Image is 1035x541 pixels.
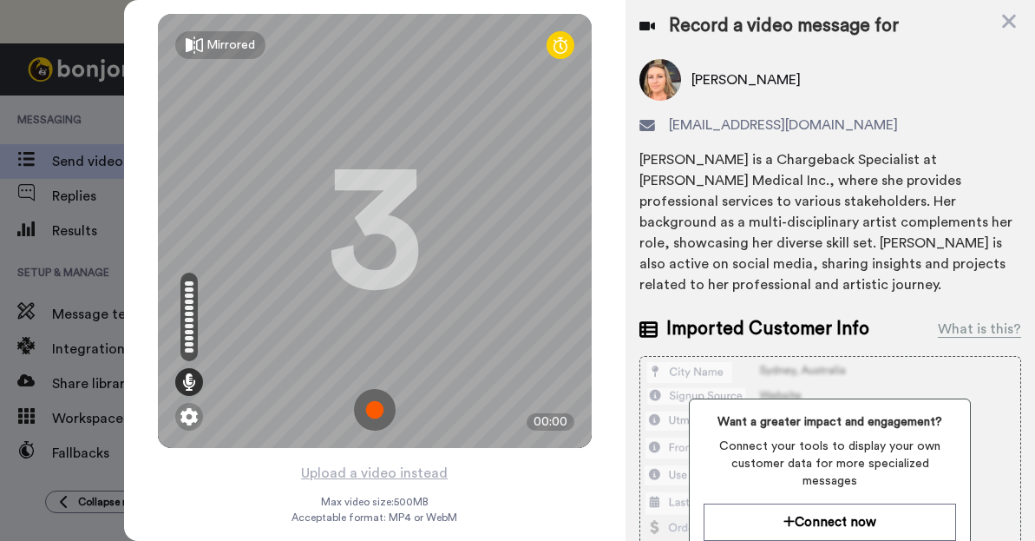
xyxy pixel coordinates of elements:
span: Connect your tools to display your own customer data for more specialized messages [704,438,956,490]
span: Max video size: 500 MB [321,495,429,509]
img: ic_record_start.svg [354,389,396,431]
div: What is this? [938,319,1021,340]
div: message notification from Amy, 17h ago. Hi April, I’d love to ask you a quick question: If Bonjor... [26,36,321,94]
span: Acceptable format: MP4 or WebM [292,511,457,525]
button: Connect now [704,504,956,541]
div: 00:00 [527,413,574,431]
span: Want a greater impact and engagement? [704,413,956,431]
div: 3 [327,166,423,296]
img: Profile image for Amy [39,52,67,80]
p: Message from Amy, sent 17h ago [75,67,299,82]
div: [PERSON_NAME] is a Chargeback Specialist at [PERSON_NAME] Medical Inc., where she provides profes... [639,149,1021,295]
p: Hi April, I’d love to ask you a quick question: If [PERSON_NAME] could introduce a new feature or... [75,49,299,67]
span: Imported Customer Info [666,316,869,342]
button: Upload a video instead [296,462,453,485]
